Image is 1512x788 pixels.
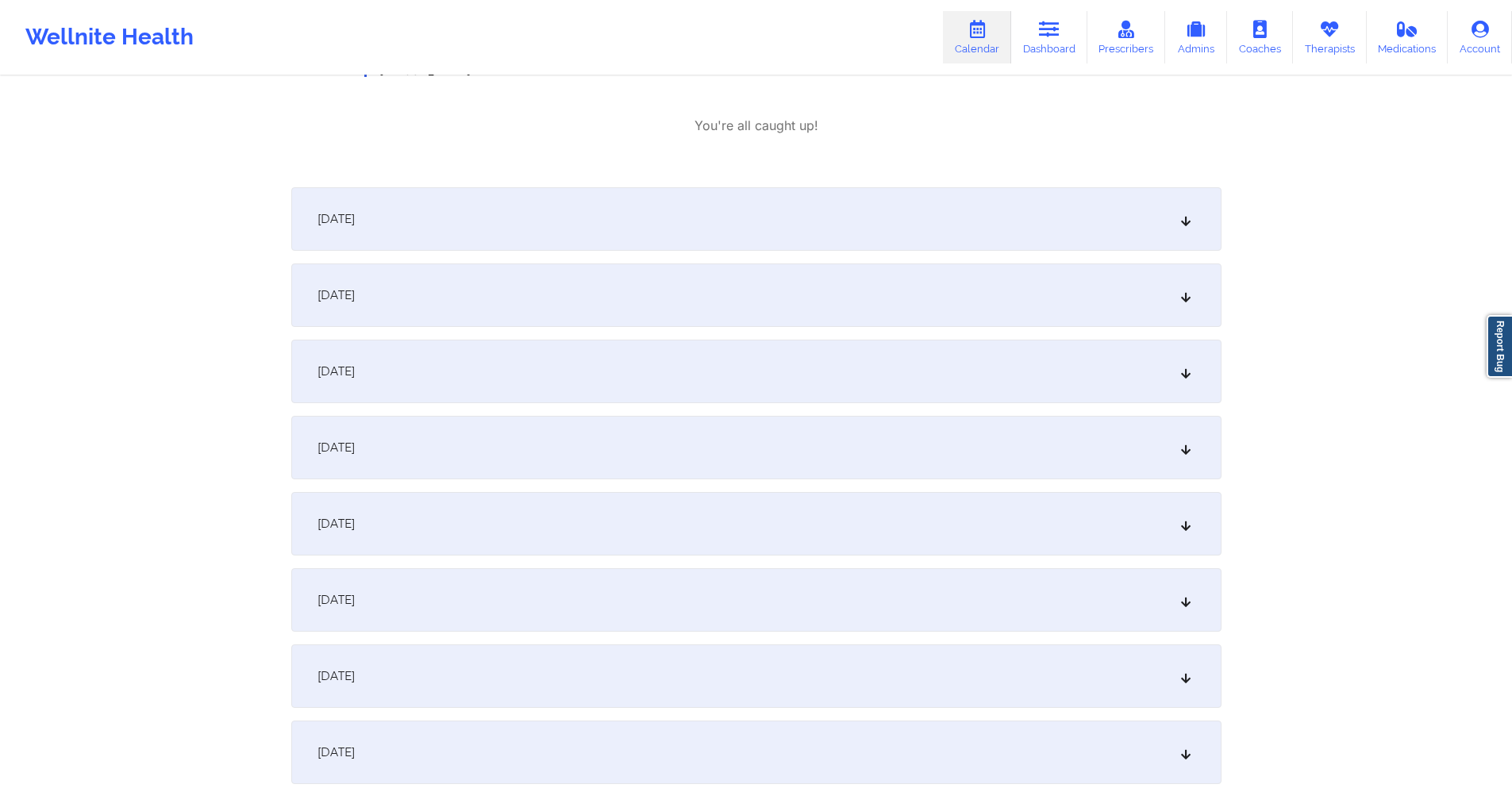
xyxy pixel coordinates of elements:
[694,117,818,135] p: You're all caught up!
[317,287,355,303] span: [DATE]
[1448,11,1512,63] a: Account
[1227,11,1293,63] a: Coaches
[1367,11,1449,63] a: Medications
[943,11,1011,63] a: Calendar
[1011,11,1087,63] a: Dashboard
[317,363,355,379] span: [DATE]
[317,440,355,456] span: [DATE]
[317,592,355,608] span: [DATE]
[1087,11,1166,63] a: Prescribers
[317,744,355,760] span: [DATE]
[317,211,355,227] span: [DATE]
[1487,315,1512,378] a: Report Bug
[1165,11,1227,63] a: Admins
[317,516,355,532] span: [DATE]
[1293,11,1367,63] a: Therapists
[317,668,355,684] span: [DATE]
